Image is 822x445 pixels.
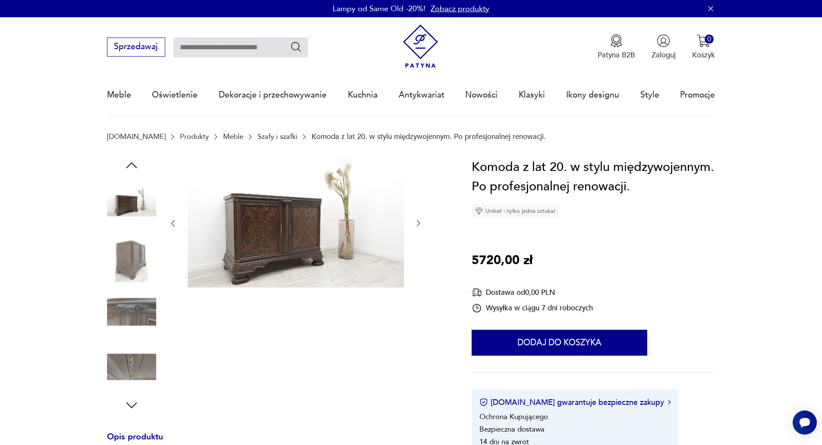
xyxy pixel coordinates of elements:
button: Zaloguj [652,34,676,60]
a: Klasyki [519,75,545,115]
button: Sprzedawaj [107,38,165,57]
h1: Komoda z lat 20. w stylu międzywojennym. Po profesjonalnej renowacji. [472,158,715,197]
p: Patyna B2B [598,50,635,60]
button: [DOMAIN_NAME] gwarantuje bezpieczne zakupy [479,397,671,408]
button: Patyna B2B [598,34,635,60]
a: Nowości [465,75,498,115]
a: Meble [107,75,131,115]
a: Kuchnia [348,75,378,115]
a: Produkty [180,133,209,141]
a: Sprzedawaj [107,44,165,51]
img: Ikona koszyka [697,34,710,47]
a: Ikony designu [566,75,619,115]
img: Ikona strzałki w prawo [668,400,671,404]
iframe: Smartsupp widget button [793,410,817,435]
a: Meble [223,133,243,141]
p: Komoda z lat 20. w stylu międzywojennym. Po profesjonalnej renowacji. [312,133,546,141]
p: Lampy od Same Old -20%! [333,3,425,14]
div: Dostawa od 0,00 PLN [472,287,593,298]
img: Zdjęcie produktu Komoda z lat 20. w stylu międzywojennym. Po profesjonalnej renowacji. [188,158,404,288]
img: Ikonka użytkownika [657,34,670,47]
img: Zdjęcie produktu Komoda z lat 20. w stylu międzywojennym. Po profesjonalnej renowacji. [107,177,156,227]
a: Dekoracje i przechowywanie [219,75,327,115]
img: Zdjęcie produktu Komoda z lat 20. w stylu międzywojennym. Po profesjonalnej renowacji. [107,232,156,281]
a: Style [640,75,659,115]
img: Ikona diamentu [475,207,483,215]
a: [DOMAIN_NAME] [107,133,166,141]
a: Oświetlenie [152,75,198,115]
button: Szukaj [290,41,302,53]
img: Zdjęcie produktu Komoda z lat 20. w stylu międzywojennym. Po profesjonalnej renowacji. [107,342,156,391]
img: Patyna - sklep z meblami i dekoracjami vintage [399,25,442,68]
p: 5720,00 zł [472,251,532,271]
div: Unikat - tylko jedna sztuka! [472,205,559,218]
div: 0 [705,35,714,44]
img: Ikona medalu [610,34,623,47]
button: Dodaj do koszyka [472,330,647,356]
button: 0Koszyk [692,34,715,60]
li: Bezpieczna dostawa [479,424,545,434]
img: Ikona certyfikatu [479,398,488,407]
a: Antykwariat [399,75,444,115]
img: Ikona dostawy [472,287,482,298]
p: Koszyk [692,50,715,60]
img: Zdjęcie produktu Komoda z lat 20. w stylu międzywojennym. Po profesjonalnej renowacji. [107,287,156,337]
a: Zobacz produkty [431,3,489,14]
div: Wysyłka w ciągu 7 dni roboczych [472,303,593,313]
a: Ikona medaluPatyna B2B [598,34,635,60]
li: Ochrona Kupującego [479,412,548,422]
p: Zaloguj [652,50,676,60]
a: Szafy i szafki [258,133,297,141]
a: Promocje [680,75,715,115]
